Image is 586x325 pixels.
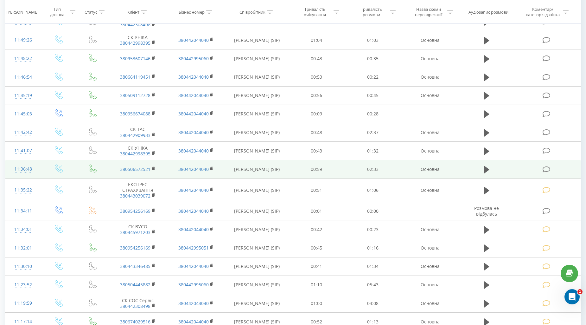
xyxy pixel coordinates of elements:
[11,145,35,157] div: 11:41:07
[345,142,401,160] td: 01:32
[577,289,583,294] span: 1
[298,7,332,17] div: Тривалість очікування
[11,242,35,254] div: 11:32:01
[345,160,401,179] td: 02:33
[120,92,150,98] a: 380509112728
[345,294,401,313] td: 03:08
[226,49,289,68] td: [PERSON_NAME] (SIP)
[226,142,289,160] td: [PERSON_NAME] (SIP)
[11,297,35,309] div: 11:19:59
[289,220,345,239] td: 00:42
[226,105,289,123] td: [PERSON_NAME] (SIP)
[120,22,150,28] a: 380442308498
[289,31,345,49] td: 01:04
[178,74,209,80] a: 380442044040
[345,105,401,123] td: 00:28
[178,129,209,135] a: 380442044040
[289,68,345,86] td: 00:53
[11,34,35,46] div: 11:49:26
[289,257,345,276] td: 00:41
[401,31,460,49] td: Основна
[289,276,345,294] td: 01:10
[178,208,209,214] a: 380442044040
[120,229,150,235] a: 380445971203
[345,220,401,239] td: 00:23
[289,105,345,123] td: 00:09
[226,276,289,294] td: [PERSON_NAME] (SIP)
[120,74,150,80] a: 380664119451
[120,40,150,46] a: 380442998395
[108,31,167,49] td: СК УНІКА
[11,71,35,83] div: 11:46:54
[289,160,345,179] td: 00:59
[401,294,460,313] td: Основна
[345,202,401,220] td: 00:00
[120,111,150,117] a: 380956674088
[11,163,35,175] div: 11:36:48
[289,294,345,313] td: 01:00
[226,257,289,276] td: [PERSON_NAME] (SIP)
[345,86,401,105] td: 00:45
[345,276,401,294] td: 05:43
[85,9,97,15] div: Статус
[11,108,35,120] div: 11:45:03
[226,31,289,49] td: [PERSON_NAME] (SIP)
[120,208,150,214] a: 380954256169
[120,55,150,62] a: 380953607146
[226,68,289,86] td: [PERSON_NAME] (SIP)
[11,184,35,196] div: 11:35:22
[289,86,345,105] td: 00:56
[108,294,167,313] td: СК СОС Сервіс
[120,132,150,138] a: 380442909933
[178,92,209,98] a: 380442044040
[524,7,561,17] div: Коментар/категорія дзвінка
[412,7,446,17] div: Назва схеми переадресації
[401,257,460,276] td: Основна
[345,31,401,49] td: 01:03
[345,68,401,86] td: 00:22
[11,279,35,291] div: 11:23:52
[401,49,460,68] td: Основна
[474,205,499,217] span: Розмова не відбулась
[108,142,167,160] td: СК УНІКА
[178,37,209,43] a: 380442044040
[178,187,209,193] a: 380442044040
[120,193,150,199] a: 380443039072
[401,142,460,160] td: Основна
[178,166,209,172] a: 380442044040
[289,179,345,202] td: 00:51
[108,123,167,142] td: СК ТАС
[401,68,460,86] td: Основна
[120,151,150,157] a: 380442998395
[226,160,289,179] td: [PERSON_NAME] (SIP)
[226,239,289,257] td: [PERSON_NAME] (SIP)
[345,239,401,257] td: 01:16
[179,9,205,15] div: Бізнес номер
[178,319,209,325] a: 380442044040
[11,205,35,217] div: 11:34:11
[178,300,209,306] a: 380442044040
[226,86,289,105] td: [PERSON_NAME] (SIP)
[6,9,38,15] div: [PERSON_NAME]
[289,49,345,68] td: 00:43
[178,245,209,251] a: 380442995051
[564,289,580,304] iframe: Intercom live chat
[178,148,209,154] a: 380442044040
[289,239,345,257] td: 00:45
[401,86,460,105] td: Основна
[226,220,289,239] td: [PERSON_NAME] (SIP)
[345,123,401,142] td: 02:37
[127,9,139,15] div: Клієнт
[108,220,167,239] td: СК ВУСО
[120,303,150,309] a: 380442308498
[178,55,209,62] a: 380442995060
[289,202,345,220] td: 00:01
[401,160,460,179] td: Основна
[401,220,460,239] td: Основна
[47,7,68,17] div: Тип дзвінка
[401,123,460,142] td: Основна
[226,123,289,142] td: [PERSON_NAME] (SIP)
[226,294,289,313] td: [PERSON_NAME] (SIP)
[345,257,401,276] td: 01:34
[11,89,35,102] div: 11:45:19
